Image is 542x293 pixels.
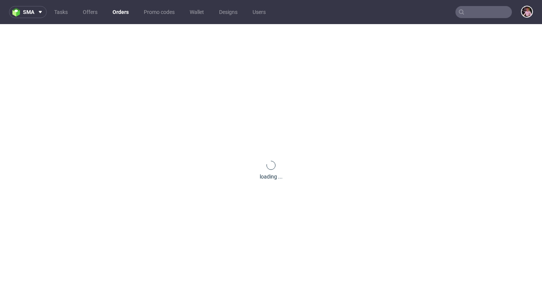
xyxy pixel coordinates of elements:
a: Users [248,6,270,18]
a: Orders [108,6,133,18]
a: Designs [215,6,242,18]
a: Tasks [50,6,72,18]
a: Promo codes [139,6,179,18]
div: loading ... [260,173,283,180]
button: sma [9,6,47,18]
span: sma [23,9,34,15]
a: Wallet [185,6,209,18]
img: logo [12,8,23,17]
img: Aleks Ziemkowski [522,6,532,17]
a: Offers [78,6,102,18]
